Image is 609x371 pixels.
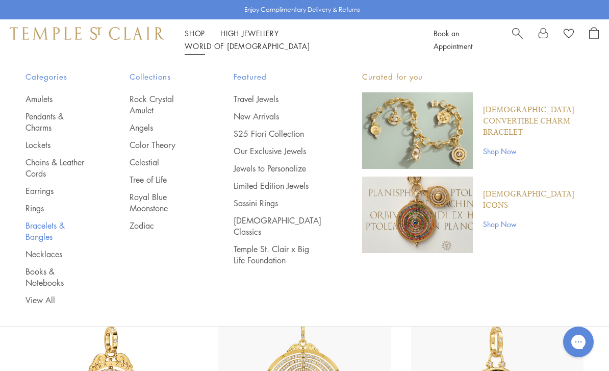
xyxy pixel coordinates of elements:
[512,27,523,53] a: Search
[589,27,599,53] a: Open Shopping Bag
[185,28,205,38] a: ShopShop
[483,145,583,157] a: Shop Now
[130,93,193,116] a: Rock Crystal Amulet
[244,5,360,15] p: Enjoy Complimentary Delivery & Returns
[10,27,164,39] img: Temple St. Clair
[26,266,89,288] a: Books & Notebooks
[234,180,321,191] a: Limited Edition Jewels
[130,139,193,151] a: Color Theory
[26,294,89,306] a: View All
[130,220,193,231] a: Zodiac
[234,128,321,139] a: S25 Fiori Collection
[220,28,279,38] a: High JewelleryHigh Jewellery
[130,122,193,133] a: Angels
[130,70,193,83] span: Collections
[564,27,574,42] a: View Wishlist
[234,215,321,237] a: [DEMOGRAPHIC_DATA] Classics
[185,41,310,51] a: World of [DEMOGRAPHIC_DATA]World of [DEMOGRAPHIC_DATA]
[483,189,583,211] a: [DEMOGRAPHIC_DATA] Icons
[26,249,89,260] a: Necklaces
[434,28,472,51] a: Book an Appointment
[26,70,89,83] span: Categories
[26,185,89,196] a: Earrings
[130,191,193,214] a: Royal Blue Moonstone
[234,163,321,174] a: Jewels to Personalize
[26,203,89,214] a: Rings
[234,145,321,157] a: Our Exclusive Jewels
[362,70,583,83] p: Curated for you
[234,93,321,105] a: Travel Jewels
[185,27,411,53] nav: Main navigation
[234,70,321,83] span: Featured
[26,93,89,105] a: Amulets
[234,111,321,122] a: New Arrivals
[483,218,583,230] a: Shop Now
[26,157,89,179] a: Chains & Leather Cords
[26,139,89,151] a: Lockets
[234,243,321,266] a: Temple St. Clair x Big Life Foundation
[234,197,321,209] a: Sassini Rings
[558,323,599,361] iframe: Gorgias live chat messenger
[26,111,89,133] a: Pendants & Charms
[130,157,193,168] a: Celestial
[483,105,583,138] a: [DEMOGRAPHIC_DATA] Convertible Charm Bracelet
[26,220,89,242] a: Bracelets & Bangles
[130,174,193,185] a: Tree of Life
